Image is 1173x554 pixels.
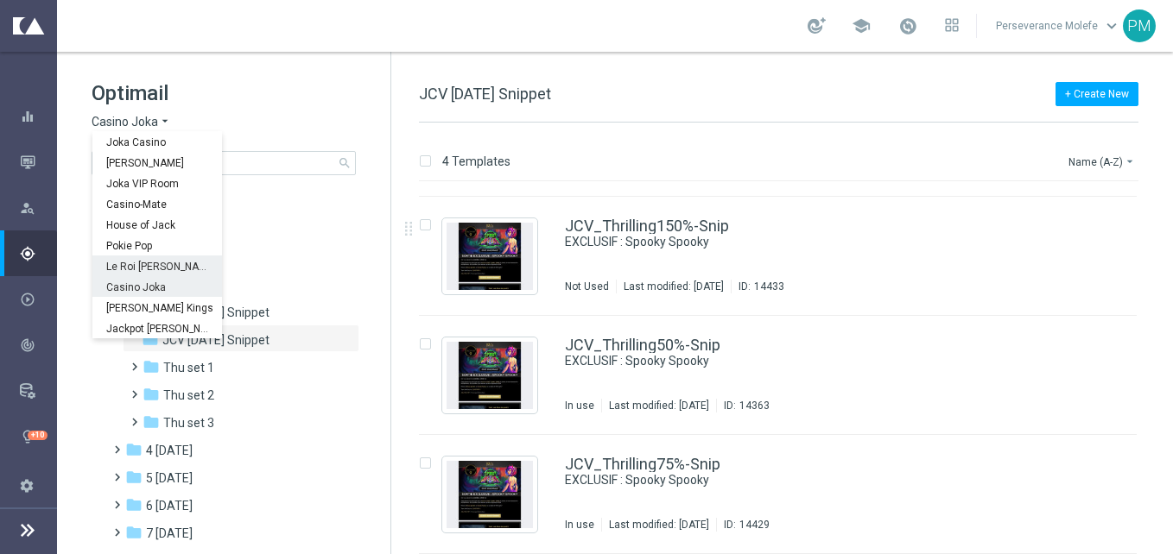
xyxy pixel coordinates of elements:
i: folder [125,469,143,486]
div: Settings [9,463,45,508]
div: Press SPACE to select this row. [402,435,1170,554]
span: 4 Friday [146,443,193,458]
div: Plan [20,246,56,261]
i: folder [125,441,143,458]
i: folder [125,524,143,541]
div: 14429 [739,518,770,532]
i: play_circle_outline [20,292,35,307]
button: Name (A-Z)arrow_drop_down [1067,151,1138,172]
i: lightbulb [20,429,35,444]
h1: Optimail [92,79,356,107]
div: EXCLUSIF : Spooky Spooky [565,353,1064,369]
span: keyboard_arrow_down [1102,16,1121,35]
i: track_changes [20,337,35,353]
div: Data Studio [20,383,56,399]
div: +10 [28,431,48,440]
div: 14433 [754,280,784,293]
i: gps_fixed [20,246,35,261]
div: Last modified: [DATE] [602,399,716,412]
div: ID: [716,399,770,412]
a: Perseverance Molefekeyboard_arrow_down [994,13,1123,39]
a: EXCLUSIF : Spooky Spooky [565,472,1024,488]
button: Mission Control [19,155,57,169]
a: EXCLUSIF : Spooky Spooky [565,353,1024,369]
span: JCV [DATE] Snippet [419,85,551,103]
button: Data Studio [19,384,57,398]
i: folder [142,331,159,348]
div: ID: [731,280,784,293]
div: Last modified: [DATE] [617,280,731,293]
button: equalizer Dashboard [19,110,57,123]
div: Execute [20,292,56,307]
div: Last modified: [DATE] [602,518,716,532]
button: play_circle_outline Execute [19,293,57,306]
div: Dashboard [20,93,56,139]
div: In use [565,399,594,412]
span: 7 Monday [146,526,193,541]
div: ID: [716,518,770,532]
span: Thu set 2 [163,387,214,403]
span: search [338,156,352,170]
button: lightbulb Optibot +10 [19,430,57,444]
span: school [852,16,871,35]
div: Mission Control [20,139,56,185]
i: equalizer [20,109,35,124]
button: track_changes Analyze [19,338,57,352]
span: Thu set 1 [163,360,214,375]
button: Casino Joka arrow_drop_down [92,114,172,130]
a: JCV_Thrilling75%-Snip [565,456,720,472]
button: + Create New [1056,82,1138,106]
span: Casino Joka [92,114,158,130]
i: arrow_drop_down [1123,154,1137,168]
ng-dropdown-panel: Options list [92,131,222,338]
div: Press SPACE to select this row. [402,197,1170,316]
span: Thu set 3 [163,415,214,431]
p: 4 Templates [442,154,510,169]
i: settings [19,477,35,493]
i: folder [143,386,160,403]
div: EXCLUSIF : Spooky Spooky [565,472,1064,488]
div: Optibot [20,413,56,459]
input: Search Template [92,151,356,175]
span: JCV Thursday Snippet [162,332,269,348]
div: Explore [20,200,56,216]
div: PM [1123,9,1156,42]
div: Press SPACE to select this row. [402,316,1170,435]
a: JCV_Thrilling150%-Snip [565,218,729,234]
a: EXCLUSIF : Spooky Spooky [565,234,1024,250]
i: person_search [20,200,35,216]
span: 5 Saturday [146,470,193,486]
button: person_search Explore [19,201,57,215]
i: arrow_drop_down [158,114,172,130]
div: Analyze [20,337,56,353]
div: EXCLUSIF : Spooky Spooky [565,234,1064,250]
a: JCV_Thrilling50%-Snip [565,337,720,353]
img: 14429.jpeg [447,461,533,528]
img: 14433.jpeg [447,223,533,290]
i: folder [143,358,160,375]
span: 6 Sunday [146,498,193,513]
div: Not Used [565,280,609,293]
div: 14363 [739,399,770,412]
i: folder [143,413,160,431]
i: folder [125,496,143,513]
button: gps_fixed Plan [19,247,57,261]
div: In use [565,518,594,532]
img: 14363.jpeg [447,342,533,409]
